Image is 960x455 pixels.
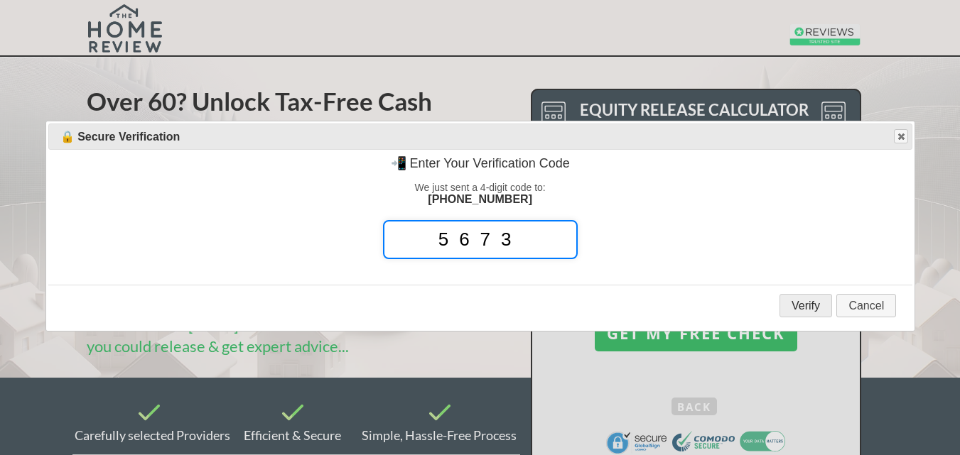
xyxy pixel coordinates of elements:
p: We just sent a 4-digit code to: [60,182,901,193]
button: Verify [780,294,832,317]
button: Close [894,129,908,143]
p: [PHONE_NUMBER] [60,193,901,206]
button: Cancel [836,294,896,317]
p: 📲 Enter Your Verification Code [60,155,901,171]
span: 🔒 Secure Verification [60,130,816,143]
input: •••• [383,220,578,259]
